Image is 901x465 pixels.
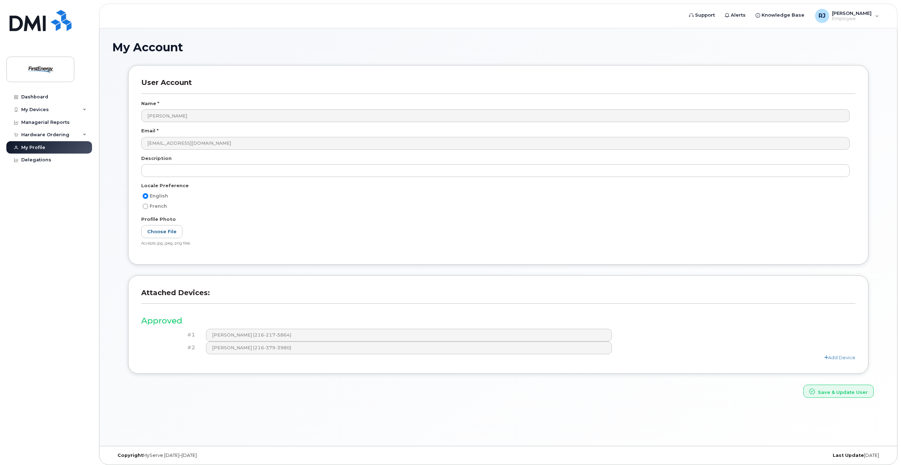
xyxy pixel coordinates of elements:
label: Choose File [141,225,183,238]
div: [DATE] [627,453,884,458]
label: Email * [141,127,159,134]
label: Locale Preference [141,182,189,189]
input: French [143,203,148,209]
div: MyServe [DATE]–[DATE] [112,453,369,458]
label: Profile Photo [141,216,176,223]
label: Name * [141,100,159,107]
h3: Attached Devices: [141,288,855,304]
strong: Copyright [117,453,143,458]
button: Save & Update User [803,385,874,398]
a: Add Device [824,355,855,360]
h4: #2 [147,345,195,351]
span: English [150,193,168,199]
span: French [150,203,167,209]
input: English [143,193,148,199]
strong: Last Update [833,453,864,458]
label: Description [141,155,172,162]
h1: My Account [112,41,884,53]
div: Accepts jpg, jpeg, png files [141,241,850,246]
h3: Approved [141,316,855,325]
h4: #1 [147,332,195,338]
h3: User Account [141,78,855,93]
